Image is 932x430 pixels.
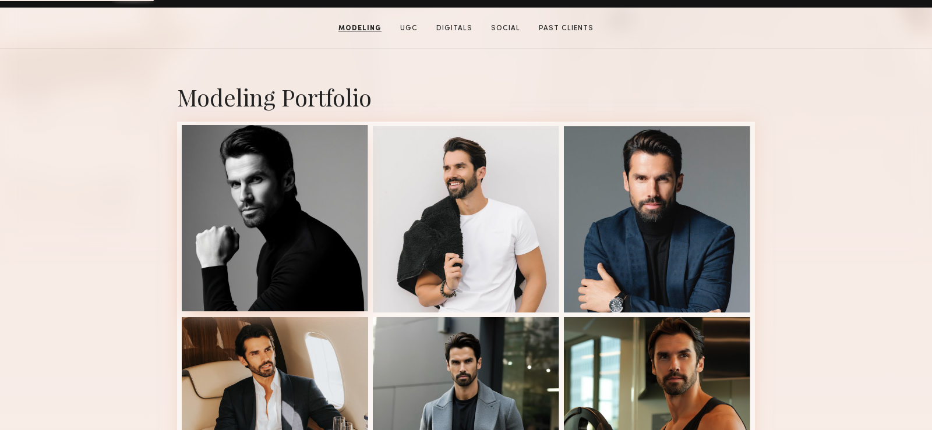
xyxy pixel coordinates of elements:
a: Past Clients [534,23,598,34]
a: Digitals [432,23,477,34]
a: Social [486,23,525,34]
div: Modeling Portfolio [177,81,755,112]
a: UGC [396,23,422,34]
a: Modeling [334,23,386,34]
